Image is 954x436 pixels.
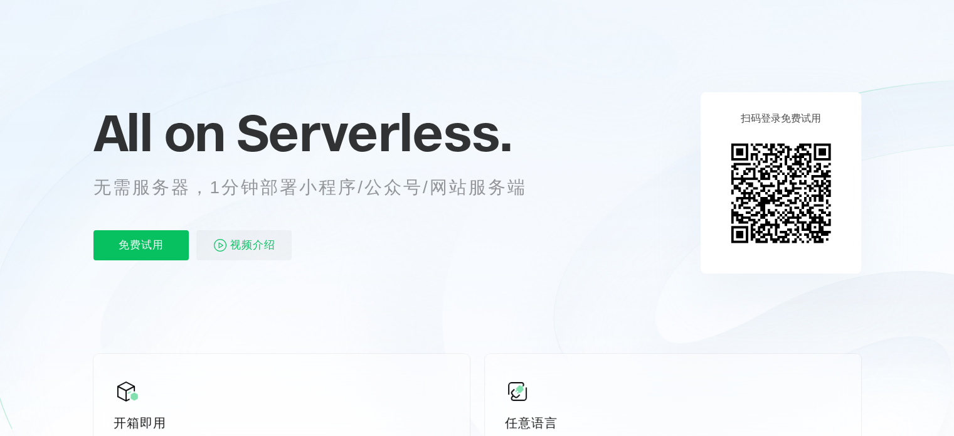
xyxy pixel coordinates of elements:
img: video_play.svg [213,238,228,253]
p: 任意语言 [505,414,841,432]
p: 无需服务器，1分钟部署小程序/公众号/网站服务端 [93,175,550,200]
span: All on [93,101,225,164]
p: 开箱即用 [114,414,450,432]
p: 扫码登录免费试用 [741,112,821,125]
span: Serverless. [236,101,512,164]
p: 免费试用 [93,230,189,260]
span: 视频介绍 [230,230,275,260]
